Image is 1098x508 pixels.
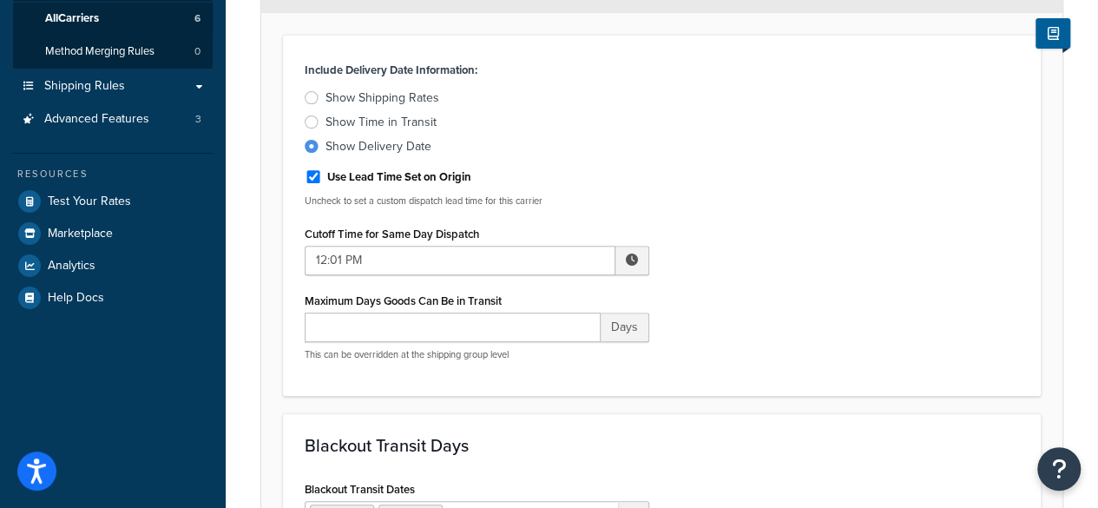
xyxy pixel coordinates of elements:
[13,103,213,135] li: Advanced Features
[327,169,471,185] label: Use Lead Time Set on Origin
[325,89,439,107] div: Show Shipping Rates
[13,3,213,35] a: AllCarriers6
[325,138,431,155] div: Show Delivery Date
[13,36,213,68] a: Method Merging Rules0
[305,436,1019,455] h3: Blackout Transit Days
[48,195,131,209] span: Test Your Rates
[305,483,415,496] label: Blackout Transit Dates
[48,291,104,306] span: Help Docs
[45,44,155,59] span: Method Merging Rules
[194,11,201,26] span: 6
[13,186,213,217] a: Test Your Rates
[305,58,477,82] label: Include Delivery Date Information:
[48,259,95,274] span: Analytics
[13,250,213,281] a: Analytics
[1037,447,1081,491] button: Open Resource Center
[325,114,437,131] div: Show Time in Transit
[601,313,649,342] span: Days
[305,348,649,361] p: This can be overridden at the shipping group level
[194,44,201,59] span: 0
[13,167,213,181] div: Resources
[13,218,213,249] a: Marketplace
[1036,18,1070,49] button: Show Help Docs
[305,294,502,307] label: Maximum Days Goods Can Be in Transit
[44,79,125,94] span: Shipping Rules
[13,36,213,68] li: Method Merging Rules
[13,282,213,313] a: Help Docs
[305,228,479,241] label: Cutoff Time for Same Day Dispatch
[305,195,649,208] p: Uncheck to set a custom dispatch lead time for this carrier
[44,112,149,127] span: Advanced Features
[195,112,201,127] span: 3
[13,103,213,135] a: Advanced Features3
[45,11,99,26] span: All Carriers
[13,70,213,102] a: Shipping Rules
[48,227,113,241] span: Marketplace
